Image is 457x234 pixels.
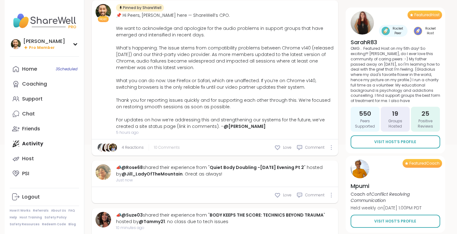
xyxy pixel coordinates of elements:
[351,191,440,204] p: Coach of
[96,164,111,180] img: Rose68
[422,109,429,118] span: 25
[22,96,43,102] div: Support
[20,215,42,220] a: Host Training
[10,208,30,213] a: How It Works
[22,155,34,162] div: Host
[383,119,407,129] span: Groups Hosted
[22,170,29,177] div: PSI
[23,38,65,45] div: [PERSON_NAME]
[413,119,437,129] span: Positive Reviews
[22,66,37,73] div: Home
[96,212,111,227] img: Suze03
[22,81,47,87] div: Coaching
[122,171,183,177] a: @Jill_LadyOfTheMountain
[409,161,440,166] span: Featured Coach
[10,91,79,106] a: Support
[10,77,79,91] a: Coaching
[10,190,79,204] a: Logout
[101,143,110,152] img: cececheng
[351,191,410,204] i: Conflict Resolving Communication
[391,26,405,35] span: Rocket Peer
[374,139,416,145] span: Visit Host’s Profile
[283,192,291,198] span: Love
[381,27,390,35] img: Rocket Peer
[100,17,107,21] span: Host
[283,145,291,150] span: Love
[68,208,75,213] a: FAQ
[33,208,49,213] a: Referrals
[351,205,440,211] p: Held weekly on [DATE] 1:00PM PDT
[116,130,334,135] span: 5 hours ago
[10,106,79,121] a: Chat
[210,164,304,171] a: Quiet Body Doubling -[DATE] Evening Pt 2
[392,109,398,118] span: 19
[56,67,77,72] span: 3 Scheduled
[116,164,334,177] div: 📣 shared their experience from " " hosted by : Great as always!
[98,143,106,152] img: amyvaninetti
[351,38,440,46] h4: SarahR83
[11,39,21,49] img: brett
[42,222,66,227] a: Redeem Code
[351,215,440,228] a: Visit Host’s Profile
[353,119,377,129] span: Peers Supported
[109,143,117,152] img: Mana
[154,145,180,150] span: 10 Comments
[44,215,67,220] a: Safety Policy
[22,125,40,132] div: Friends
[414,27,422,35] img: Rocket Host
[305,192,324,198] span: Comment
[10,166,79,181] a: PSI
[224,123,266,129] a: @[PERSON_NAME]
[351,160,369,178] img: Mpumi
[10,151,79,166] a: Host
[305,145,324,150] span: Comment
[351,135,440,148] a: Visit Host’s Profile
[121,212,143,218] a: @Suze03
[10,222,40,227] a: Safety Resources
[22,110,35,117] div: Chat
[351,182,440,190] h4: Mpumi
[423,26,438,35] span: Rocket Host
[29,45,55,50] span: Pro Member
[51,208,66,213] a: About Us
[359,109,371,118] span: 550
[139,218,165,225] a: @Tammy21
[351,46,440,103] p: OMG... Featured Host on my 5th day! So exciting!!! [PERSON_NAME], do I ever love this community o...
[116,212,334,225] div: 📣 shared their experience from " " hosted by : no class due to tech issues
[22,194,40,200] div: Logout
[116,4,164,12] div: Pinned by ShareWell
[116,225,334,231] span: 10 minutes ago
[96,4,111,20] img: brett
[351,11,374,35] img: SarahR83
[68,222,76,227] a: Blog
[414,12,440,17] span: Featured Host
[116,12,334,130] div: 📌 Hi Peers, [PERSON_NAME] here — ShareWell’s CPO. We want to acknowledge and apologize for the au...
[10,62,79,77] a: Home3Scheduled
[116,177,334,183] span: Just now
[122,145,144,150] a: 4 Reactions
[10,121,79,136] a: Friends
[374,218,416,224] span: Visit Host’s Profile
[10,10,79,32] img: ShareWell Nav Logo
[121,164,143,171] a: @Rose68
[105,143,113,152] img: JonathanT
[10,215,17,220] a: Help
[210,212,324,218] a: BODY KEEPS THE SCORE: TECHNICS BEYOND TRAUMA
